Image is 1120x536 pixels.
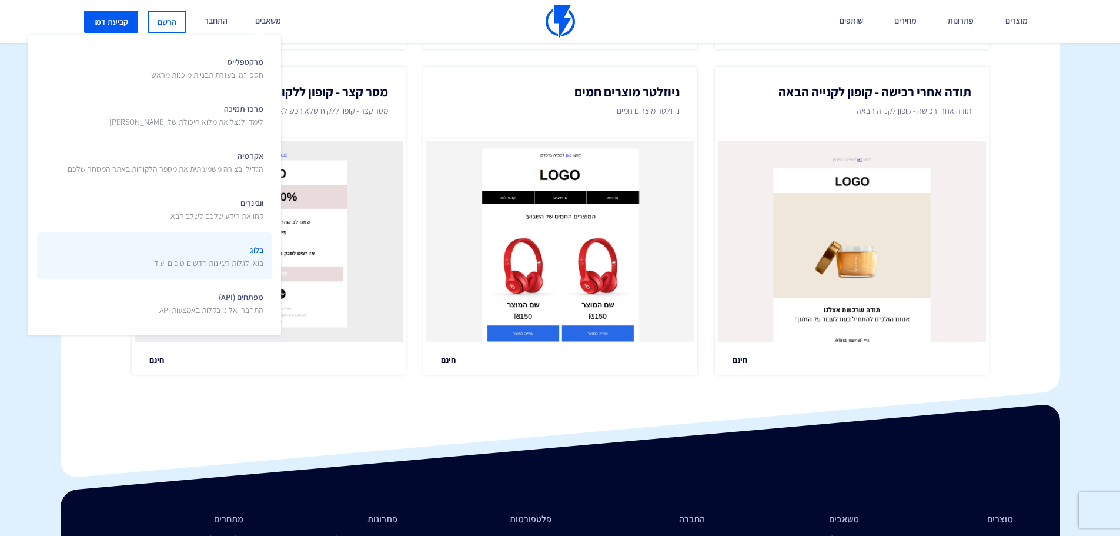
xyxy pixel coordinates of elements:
span: חינם [149,355,164,365]
p: קחו את הידע שלכם לשלב הבא [170,210,263,222]
a: מרכז תמיכהלימדו לנצל את מלוא היכולת של [PERSON_NAME] [37,91,272,138]
li: פתרונות [261,513,397,527]
span: מרקטפלייס [151,53,263,81]
li: החברה [569,513,706,527]
a: ניוזלטר מוצרים חמים ניוזלטר מוצרים חמים חינם [423,67,697,375]
p: התחברו אלינו בקלות באמצעות API [159,304,263,316]
span: מרכז תמיכה [109,100,263,128]
a: מרקטפלייסחסכו זמן בעזרת תבניות מוכנות מראש [37,44,272,91]
h2: ניוזלטר מוצרים חמים [441,85,680,99]
p: לימדו לנצל את מלוא היכולת של [PERSON_NAME] [109,116,263,128]
p: ניוזלטר מוצרים חמים [441,105,680,128]
span: אקדמיה [68,147,263,175]
li: משאבים [723,513,859,527]
p: הגדילו בצורה משמעותית את מספר הלקוחות באתר המסחר שלכם [68,163,263,175]
a: תודה אחרי רכישה - קופון לקנייה הבאה תודה אחרי רכישה - קופון לקנייה הבאה חינם [715,67,989,375]
a: מפתחים (API)התחברו אלינו בקלות באמצעות API [37,279,272,327]
a: הרשם [148,11,186,33]
span: חינם [733,355,747,365]
li: פלטפורמות [415,513,551,527]
a: בלוגבואו לגלות רעיונות חדשים טיפים ועוד [37,232,272,279]
p: בואו לגלות רעיונות חדשים טיפים ועוד [154,257,263,269]
h2: תודה אחרי רכישה - קופון לקנייה הבאה [733,85,971,99]
li: מתחרים [108,513,244,527]
span: וובינרים [170,194,263,222]
span: חינם [441,355,456,365]
a: קביעת דמו [84,11,138,33]
a: אקדמיההגדילו בצורה משמעותית את מספר הלקוחות באתר המסחר שלכם [37,138,272,185]
a: וובינריםקחו את הידע שלכם לשלב הבא [37,185,272,232]
span: בלוג [154,241,263,269]
span: מפתחים (API) [159,288,263,316]
li: מוצרים [877,513,1013,527]
p: תודה אחרי רכישה - קופון לקנייה הבאה [733,105,971,128]
p: חסכו זמן בעזרת תבניות מוכנות מראש [151,69,263,81]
